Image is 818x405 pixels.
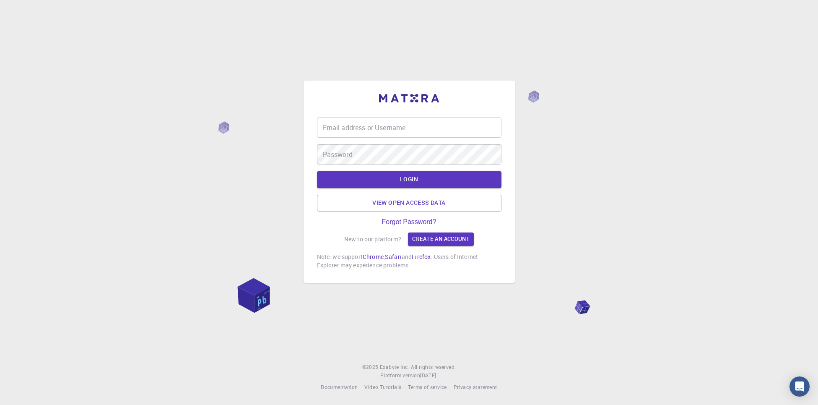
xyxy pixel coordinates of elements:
[321,383,358,392] a: Documentation
[321,384,358,390] span: Documentation
[411,363,456,371] span: All rights reserved.
[344,235,401,243] p: New to our platform?
[380,363,409,371] a: Exabyte Inc.
[408,383,447,392] a: Terms of service
[408,384,447,390] span: Terms of service
[420,372,438,379] span: [DATE] .
[317,171,501,188] button: LOGIN
[454,383,497,392] a: Privacy statement
[420,371,438,380] a: [DATE].
[364,384,401,390] span: Video Tutorials
[382,218,436,226] a: Forgot Password?
[408,233,474,246] a: Create an account
[412,253,431,261] a: Firefox
[380,371,420,380] span: Platform version
[789,376,810,397] div: Open Intercom Messenger
[364,383,401,392] a: Video Tutorials
[454,384,497,390] span: Privacy statement
[362,363,380,371] span: © 2025
[385,253,402,261] a: Safari
[317,253,501,269] p: Note: we support , and . Users of Internet Explorer may experience problems.
[317,195,501,212] a: View open access data
[380,363,409,370] span: Exabyte Inc.
[363,253,384,261] a: Chrome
